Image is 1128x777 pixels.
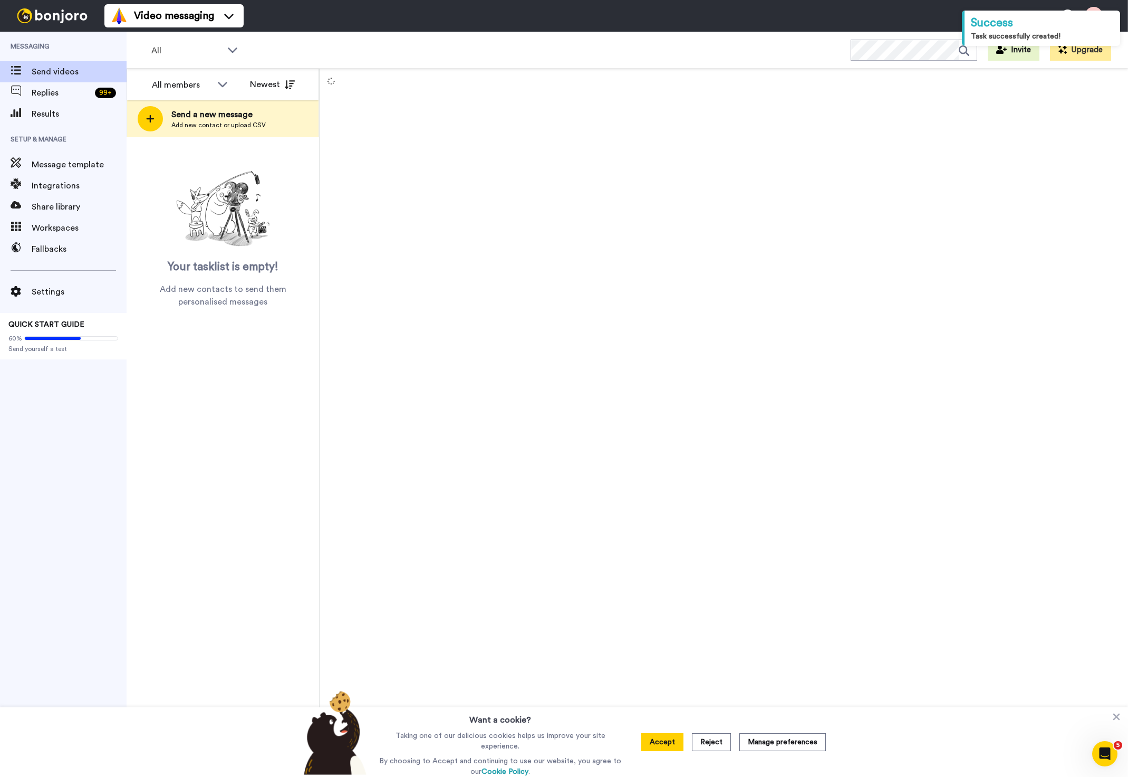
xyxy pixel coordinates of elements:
[242,74,303,95] button: Newest
[32,65,127,78] span: Send videos
[151,44,222,57] span: All
[32,87,91,99] span: Replies
[142,283,303,308] span: Add new contacts to send them personalised messages
[469,707,531,726] h3: Want a cookie?
[8,321,84,328] span: QUICK START GUIDE
[377,731,624,752] p: Taking one of our delicious cookies helps us improve your site experience.
[32,286,127,298] span: Settings
[8,334,22,343] span: 60%
[171,108,266,121] span: Send a new message
[739,733,826,751] button: Manage preferences
[168,259,278,275] span: Your tasklist is empty!
[988,40,1039,61] button: Invite
[171,121,266,129] span: Add new contact or upload CSV
[481,768,528,775] a: Cookie Policy
[294,690,372,775] img: bear-with-cookie.png
[32,222,127,234] span: Workspaces
[641,733,683,751] button: Accept
[692,733,731,751] button: Reject
[1092,741,1117,766] iframe: Intercom live chat
[971,15,1114,31] div: Success
[8,345,118,353] span: Send yourself a test
[32,201,127,213] span: Share library
[32,108,127,120] span: Results
[32,243,127,255] span: Fallbacks
[1050,40,1111,61] button: Upgrade
[95,88,116,98] div: 99 +
[32,179,127,192] span: Integrations
[111,7,128,24] img: vm-color.svg
[170,167,276,251] img: ready-set-action.png
[377,756,624,777] p: By choosing to Accept and continuing to use our website, you agree to our .
[971,31,1114,42] div: Task successfully created!
[152,79,212,91] div: All members
[13,8,92,23] img: bj-logo-header-white.svg
[134,8,214,23] span: Video messaging
[32,158,127,171] span: Message template
[1114,741,1122,750] span: 5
